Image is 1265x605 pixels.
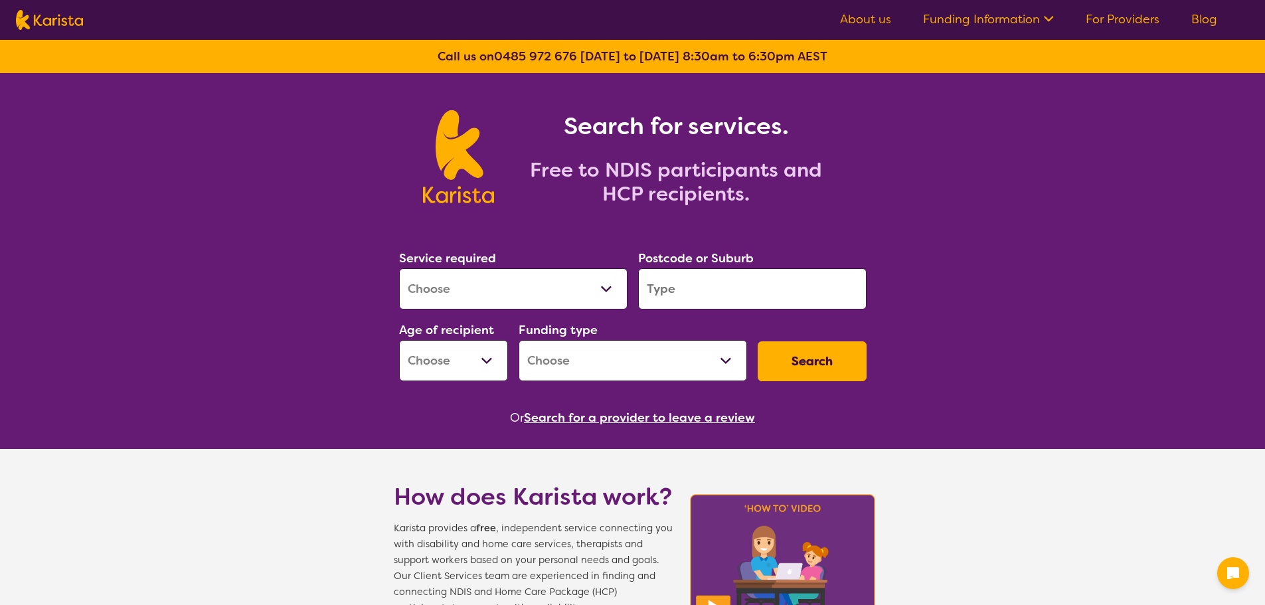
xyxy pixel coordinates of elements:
a: Funding Information [923,11,1054,27]
label: Age of recipient [399,322,494,338]
label: Service required [399,250,496,266]
button: Search for a provider to leave a review [524,408,755,428]
label: Postcode or Suburb [638,250,754,266]
img: Karista logo [423,110,494,203]
button: Search [758,341,867,381]
h1: How does Karista work? [394,481,673,513]
span: Or [510,408,524,428]
a: For Providers [1086,11,1159,27]
a: 0485 972 676 [494,48,577,64]
b: free [476,522,496,535]
input: Type [638,268,867,309]
h2: Free to NDIS participants and HCP recipients. [510,158,842,206]
a: Blog [1191,11,1217,27]
h1: Search for services. [510,110,842,142]
b: Call us on [DATE] to [DATE] 8:30am to 6:30pm AEST [438,48,827,64]
a: About us [840,11,891,27]
label: Funding type [519,322,598,338]
img: Karista logo [16,10,83,30]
